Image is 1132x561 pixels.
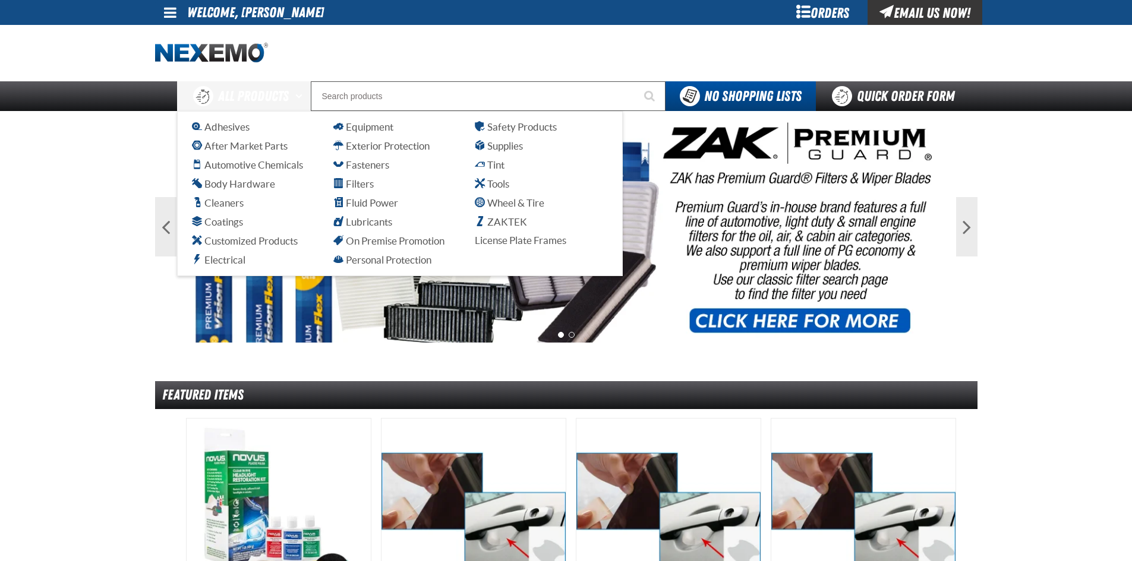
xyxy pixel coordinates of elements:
span: Fluid Power [333,197,398,208]
button: 1 of 2 [558,332,564,338]
button: 2 of 2 [569,332,575,338]
button: Next [956,197,978,256]
span: Tools [475,178,509,189]
span: Tint [475,159,504,170]
span: Adhesives [192,121,250,132]
img: Nexemo logo [155,43,268,64]
span: Automotive Chemicals [192,159,303,170]
span: Customized Products [192,235,298,246]
span: Body Hardware [192,178,275,189]
span: After Market Parts [192,140,288,151]
span: Filters [333,178,374,189]
span: Cleaners [192,197,244,208]
span: Lubricants [333,216,392,227]
span: Wheel & Tire [475,197,544,208]
span: Fasteners [333,159,389,170]
button: Open All Products pages [291,81,311,111]
button: Start Searching [636,81,666,111]
span: Electrical [192,254,245,265]
span: Personal Protection [333,254,431,265]
span: Coatings [192,216,243,227]
span: Equipment [333,121,393,132]
span: On Premise Promotion [333,235,444,246]
div: Featured Items [155,381,978,409]
button: Previous [155,197,176,256]
button: You do not have available Shopping Lists. Open to Create a New List [666,81,816,111]
span: ZAKTEK [475,216,527,227]
span: License Plate Frames [475,234,566,246]
span: Exterior Protection [333,140,430,151]
span: All Products [218,85,289,107]
span: No Shopping Lists [704,88,802,104]
span: Safety Products [475,121,557,132]
span: Supplies [475,140,523,151]
input: Search [311,81,666,111]
a: Quick Order Form [816,81,977,111]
